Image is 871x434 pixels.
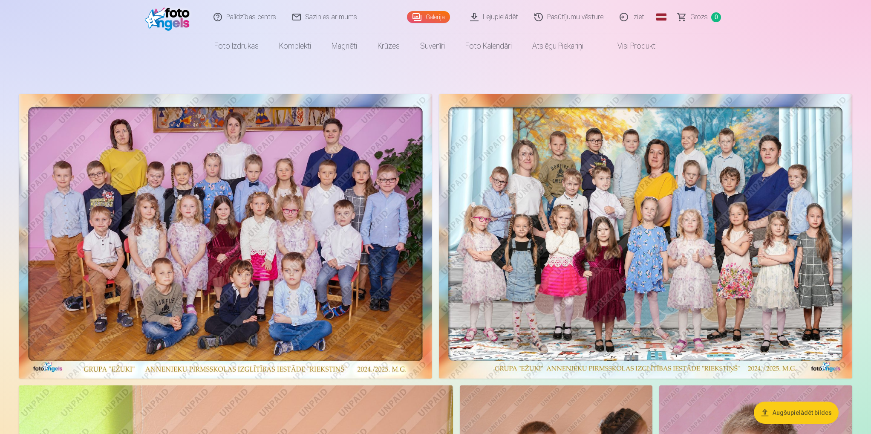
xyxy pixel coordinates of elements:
a: Galerija [407,11,450,23]
a: Krūzes [367,34,410,58]
a: Visi produkti [594,34,667,58]
a: Atslēgu piekariņi [522,34,594,58]
span: Grozs [690,12,708,22]
a: Foto kalendāri [455,34,522,58]
button: Augšupielādēt bildes [754,402,839,424]
span: 0 [711,12,721,22]
img: /fa1 [145,3,194,31]
a: Foto izdrukas [204,34,269,58]
a: Suvenīri [410,34,455,58]
a: Magnēti [321,34,367,58]
a: Komplekti [269,34,321,58]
